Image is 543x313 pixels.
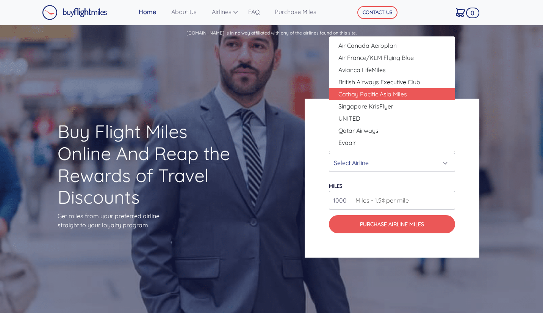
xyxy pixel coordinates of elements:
[329,215,455,233] button: Purchase Airline Miles
[338,102,393,111] span: Singapore KrisFlyer
[58,211,238,230] p: Get miles from your preferred airline straight to your loyalty program
[42,5,107,20] img: Buy Flight Miles Logo
[338,138,356,147] span: Evaair
[456,8,465,17] img: Cart
[42,3,107,22] a: Buy Flight Miles Logo
[329,183,342,189] label: miles
[352,196,409,205] span: Miles - 1.5¢ per mile
[338,53,414,62] span: Air France/KLM Flying Blue
[338,65,386,74] span: Avianca LifeMiles
[329,153,455,172] button: Select Airline
[334,156,446,170] div: Select Airline
[338,126,379,135] span: Qatar Airways
[338,114,360,123] span: UNITED
[272,4,329,19] a: Purchase Miles
[168,4,209,19] a: About Us
[338,41,397,50] span: Air Canada Aeroplan
[58,121,238,208] h1: Buy Flight Miles Online And Reap the Rewards of Travel Discounts
[453,4,476,20] a: 0
[357,6,397,19] button: CONTACT US
[466,8,480,18] span: 0
[136,4,168,19] a: Home
[338,77,420,87] span: British Airways Executive Club
[245,4,272,19] a: FAQ
[209,4,245,19] a: Airlines
[338,90,407,99] span: Cathay Pacific Asia Miles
